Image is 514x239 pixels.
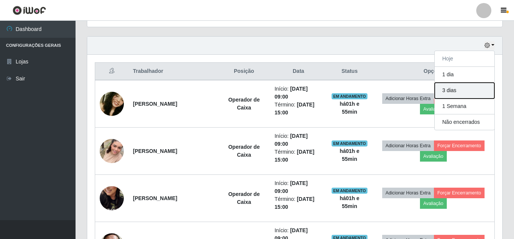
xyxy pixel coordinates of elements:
[434,93,485,104] button: Forçar Encerramento
[435,83,494,99] button: 3 dias
[275,195,323,211] li: Término:
[435,114,494,130] button: Não encerrados
[327,63,372,80] th: Status
[275,148,323,164] li: Término:
[434,188,485,198] button: Forçar Encerramento
[275,180,308,194] time: [DATE] 09:00
[434,140,485,151] button: Forçar Encerramento
[382,188,434,198] button: Adicionar Horas Extra
[228,191,259,205] strong: Operador de Caixa
[420,198,447,209] button: Avaliação
[228,144,259,158] strong: Operador de Caixa
[100,78,124,129] img: 1666052653586.jpeg
[332,140,367,146] span: EM ANDAMENTO
[275,101,323,117] li: Término:
[275,86,308,100] time: [DATE] 09:00
[420,151,447,162] button: Avaliação
[100,177,124,220] img: 1753798863489.jpeg
[435,51,494,67] button: Hoje
[435,67,494,83] button: 1 dia
[270,63,327,80] th: Data
[275,133,308,147] time: [DATE] 09:00
[12,6,46,15] img: CoreUI Logo
[133,195,177,201] strong: [PERSON_NAME]
[372,63,495,80] th: Opções
[275,132,323,148] li: Início:
[228,97,259,111] strong: Operador de Caixa
[100,130,124,173] img: 1753525532646.jpeg
[332,188,367,194] span: EM ANDAMENTO
[340,101,359,115] strong: há 01 h e 55 min
[332,93,367,99] span: EM ANDAMENTO
[340,148,359,162] strong: há 01 h e 55 min
[128,63,218,80] th: Trabalhador
[340,195,359,209] strong: há 01 h e 55 min
[420,104,447,114] button: Avaliação
[382,93,434,104] button: Adicionar Horas Extra
[218,63,270,80] th: Posição
[133,148,177,154] strong: [PERSON_NAME]
[435,99,494,114] button: 1 Semana
[275,179,323,195] li: Início:
[382,140,434,151] button: Adicionar Horas Extra
[133,101,177,107] strong: [PERSON_NAME]
[275,85,323,101] li: Início:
